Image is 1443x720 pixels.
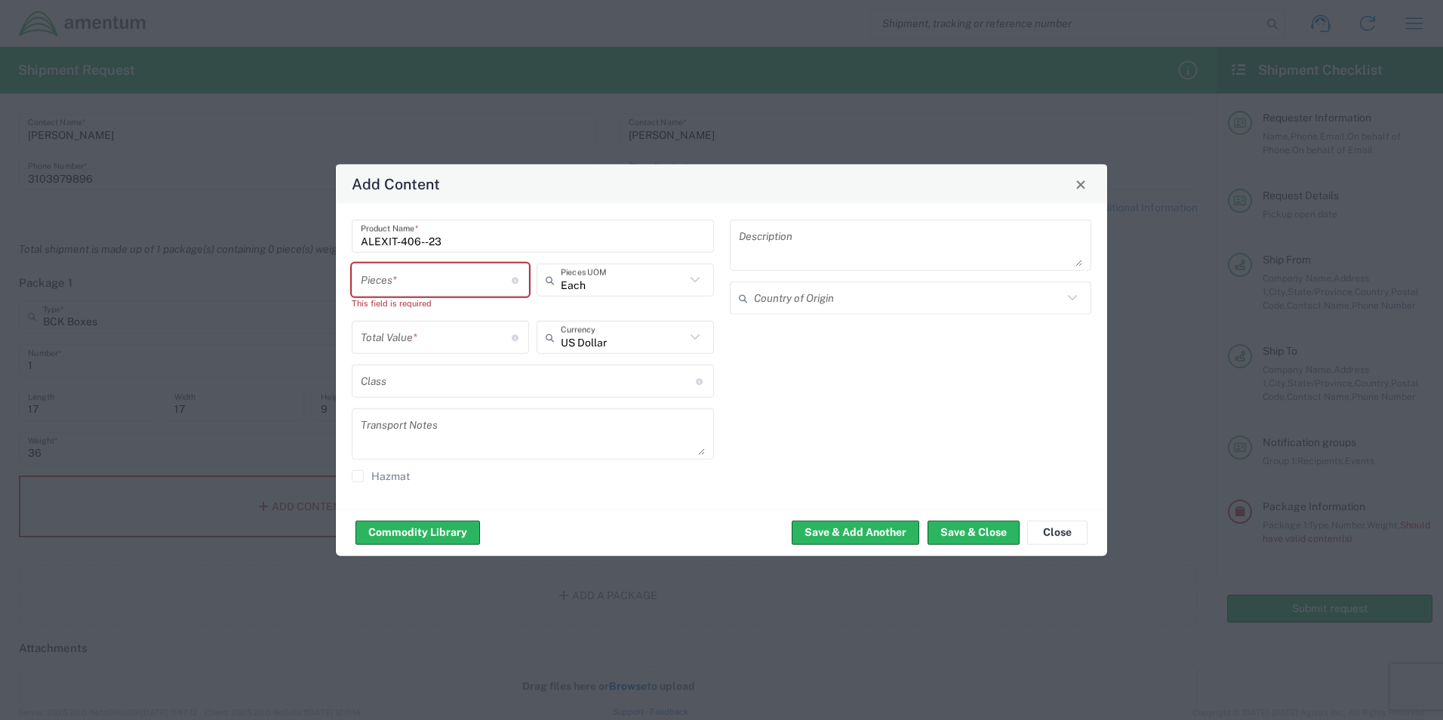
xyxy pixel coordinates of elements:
[352,297,529,310] div: This field is required
[1070,174,1091,195] button: Close
[355,520,480,544] button: Commodity Library
[1027,520,1088,544] button: Close
[352,470,410,482] label: Hazmat
[928,520,1020,544] button: Save & Close
[352,173,440,195] h4: Add Content
[792,520,919,544] button: Save & Add Another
